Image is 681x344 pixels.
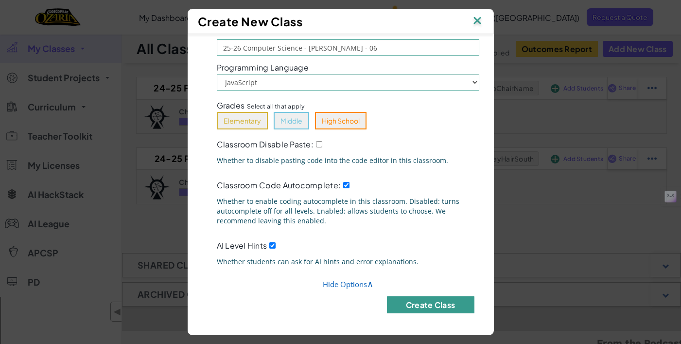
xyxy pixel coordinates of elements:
[471,14,484,29] img: IconClose.svg
[4,48,677,56] div: Sign out
[4,4,677,13] div: Sort A > Z
[217,63,309,72] span: Programming Language
[323,279,373,289] a: Hide Options
[4,13,677,21] div: Sort New > Old
[315,112,367,129] button: High School
[217,257,479,267] span: Whether students can ask for AI hints and error explanations.
[387,296,474,313] button: Create Class
[217,112,268,129] button: Elementary
[217,100,245,110] span: Grades
[4,30,677,39] div: Delete
[367,278,373,290] span: ∧
[217,156,479,165] span: Whether to disable pasting code into the code editor in this classroom.
[217,240,267,251] span: AI Level Hints
[274,112,309,129] button: Middle
[4,39,677,48] div: Options
[247,102,304,111] span: Select all that apply
[198,14,303,29] span: Create New Class
[217,180,341,190] span: Classroom Code Autocomplete:
[4,56,677,65] div: Rename
[217,139,314,149] span: Classroom Disable Paste:
[217,197,479,226] span: Whether to enable coding autocomplete in this classroom. Disabled: turns autocomplete off for all...
[4,21,677,30] div: Move To ...
[4,65,677,74] div: Move To ...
